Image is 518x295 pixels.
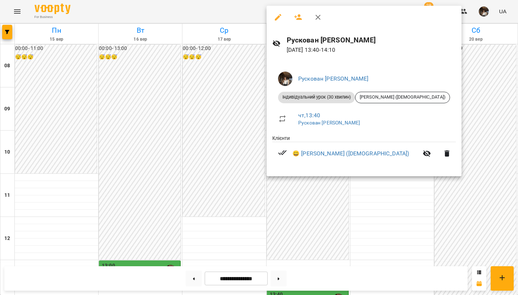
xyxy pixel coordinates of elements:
[298,75,368,82] a: Рускован [PERSON_NAME]
[355,92,450,103] div: [PERSON_NAME] ([DEMOGRAPHIC_DATA])
[278,94,355,100] span: Індивідуальний урок (30 хвилин)
[287,35,456,46] h6: Рускован [PERSON_NAME]
[278,72,292,86] img: 4bf5e9be0fd49c8e8c79a44e76c85ede.jpeg
[287,46,456,54] p: [DATE] 13:40 - 14:10
[278,148,287,157] svg: Візит сплачено
[272,135,456,168] ul: Клієнти
[355,94,450,100] span: [PERSON_NAME] ([DEMOGRAPHIC_DATA])
[292,149,409,158] a: 😀 [PERSON_NAME] ([DEMOGRAPHIC_DATA])
[298,112,320,119] a: чт , 13:40
[298,120,360,126] a: Рускован [PERSON_NAME]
